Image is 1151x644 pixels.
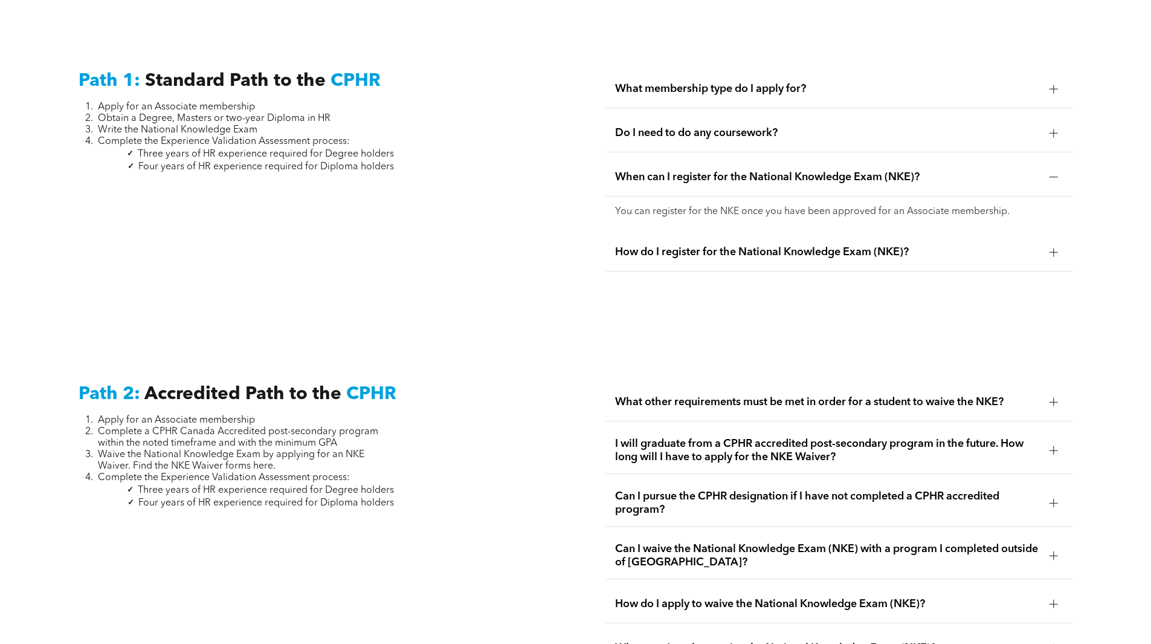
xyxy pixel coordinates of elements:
[615,171,1040,184] span: When can I register for the National Knowledge Exam (NKE)?
[145,72,326,90] span: Standard Path to the
[79,72,140,90] span: Path 1:
[98,102,255,112] span: Apply for an Associate membership
[138,162,394,172] span: Four years of HR experience required for Diploma holders
[98,114,330,123] span: Obtain a Degree, Masters or two-year Diploma in HR
[330,72,381,90] span: CPHR
[615,395,1040,409] span: What other requirements must be met in order for a student to waive the NKE?
[98,137,350,146] span: Complete the Experience Validation Assessment process:
[615,597,1040,611] span: How do I apply to waive the National Knowledge Exam (NKE)?
[138,498,394,508] span: Four years of HR experience required for Diploma holders
[98,473,350,483] span: Complete the Experience Validation Assessment process:
[98,450,364,471] span: Waive the National Knowledge Exam by applying for an NKE Waiver. Find the NKE Waiver forms here.
[79,385,140,403] span: Path 2:
[615,206,1063,218] p: You can register for the NKE once you have been approved for an Associate membership.
[98,427,378,448] span: Complete a CPHR Canada Accredited post-secondary program within the noted timeframe and with the ...
[138,149,394,159] span: Three years of HR experience required for Degree holders
[98,415,255,425] span: Apply for an Associate membership
[346,385,396,403] span: CPHR
[615,490,1040,516] span: Can I pursue the CPHR designation if I have not completed a CPHR accredited program?
[615,542,1040,569] span: Can I waive the National Knowledge Exam (NKE) with a program I completed outside of [GEOGRAPHIC_D...
[615,246,1040,259] span: How do I register for the National Knowledge Exam (NKE)?
[615,126,1040,140] span: Do I need to do any coursework?
[98,125,257,135] span: Write the National Knowledge Exam
[615,82,1040,96] span: What membership type do I apply for?
[144,385,341,403] span: Accredited Path to the
[615,437,1040,464] span: I will graduate from a CPHR accredited post-secondary program in the future. How long will I have...
[138,486,394,495] span: Three years of HR experience required for Degree holders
